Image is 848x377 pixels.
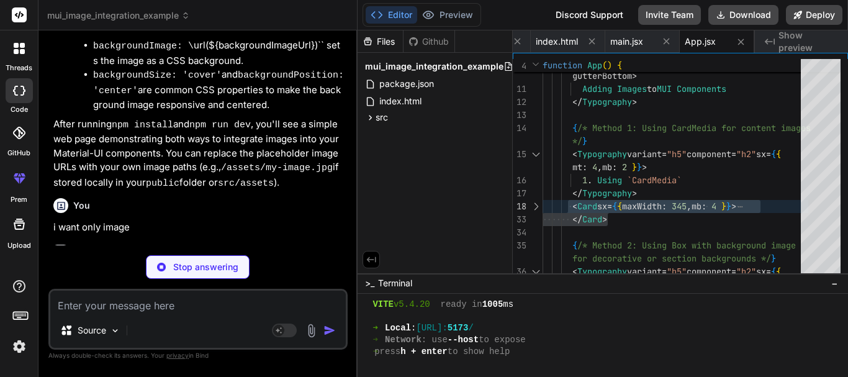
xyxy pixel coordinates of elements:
[93,70,222,81] code: backgroundSize: 'cover'
[513,187,526,200] div: 17
[597,175,622,186] span: Using
[378,94,423,109] span: index.html
[448,346,510,358] span: to show help
[776,148,781,160] span: {
[93,39,345,68] li: url(${backgroundImageUrl})`` sets the image as a CSS background.
[78,324,106,337] p: Source
[622,201,662,212] span: maxWidth
[513,60,526,73] span: 4
[146,178,179,189] code: public
[711,201,716,212] span: 4
[667,266,687,277] span: "h5"
[685,35,716,48] span: App.jsx
[358,35,403,48] div: Files
[394,299,430,311] span: v5.4.20
[513,109,526,122] div: 13
[572,70,632,81] span: gutterBottom
[617,83,647,94] span: Images
[112,120,173,130] code: npm install
[647,83,657,94] span: to
[411,322,416,334] span: :
[7,148,30,158] label: GitHub
[667,148,687,160] span: "h5"
[400,346,448,358] span: h + enter
[378,76,435,91] span: package.json
[572,188,582,199] span: </
[479,334,526,346] span: to expose
[513,174,526,187] div: 16
[513,148,526,161] div: 15
[513,83,526,96] div: 11
[721,201,726,212] span: }
[829,273,841,293] button: −
[632,188,637,199] span: >
[632,70,637,81] span: >
[687,201,692,212] span: ,
[736,266,756,277] span: "h2"
[632,161,637,173] span: }
[536,35,578,48] span: index.html
[448,322,469,334] span: 5173
[448,334,479,346] span: --host
[503,299,513,311] span: ms
[513,96,526,109] div: 12
[756,266,766,277] span: sx
[587,175,592,186] span: .
[662,266,667,277] span: =
[602,161,612,173] span: mb
[692,201,701,212] span: mb
[612,161,617,173] span: :
[365,60,503,73] span: mui_image_integration_example
[53,117,345,191] p: After running and , you'll see a simple web page demonstrating both ways to integrate images into...
[607,201,612,212] span: =
[372,322,374,334] span: ➜
[513,226,526,239] div: 34
[602,214,607,225] span: >
[572,148,577,160] span: <
[422,334,448,346] span: : use
[110,325,120,336] img: Pick Models
[385,322,411,334] span: Local
[7,240,31,251] label: Upload
[572,161,582,173] span: mt
[582,175,587,186] span: 1
[582,161,587,173] span: :
[612,201,617,212] span: {
[173,261,238,273] p: Stop answering
[93,68,345,112] li: and are common CSS properties to make the background image responsive and centered.
[587,60,602,71] span: App
[610,35,643,48] span: main.jsx
[365,277,374,289] span: >_
[548,5,631,25] div: Discord Support
[731,201,736,212] span: >
[372,346,374,358] span: ➜
[572,122,577,134] span: {
[672,201,687,212] span: 345
[374,346,400,358] span: press
[73,199,90,212] h6: You
[513,200,526,213] div: 18
[831,277,838,289] span: −
[372,299,394,311] span: VITE
[637,161,642,173] span: }
[731,266,736,277] span: =
[726,201,731,212] span: }
[662,148,667,160] span: =
[441,299,482,311] span: ready in
[582,188,632,199] span: Typography
[93,70,344,96] code: backgroundPosition: 'center'
[662,201,667,212] span: :
[582,135,587,147] span: }
[577,266,627,277] span: Typography
[766,266,771,277] span: =
[627,266,662,277] span: variant
[304,324,318,338] img: attachment
[468,322,473,334] span: /
[53,220,345,235] p: i want only image
[577,240,796,251] span: /* Method 2: Using Box with background image
[771,266,776,277] span: {
[513,122,526,135] div: 14
[6,63,32,73] label: threads
[378,277,412,289] span: Terminal
[513,265,526,278] div: 36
